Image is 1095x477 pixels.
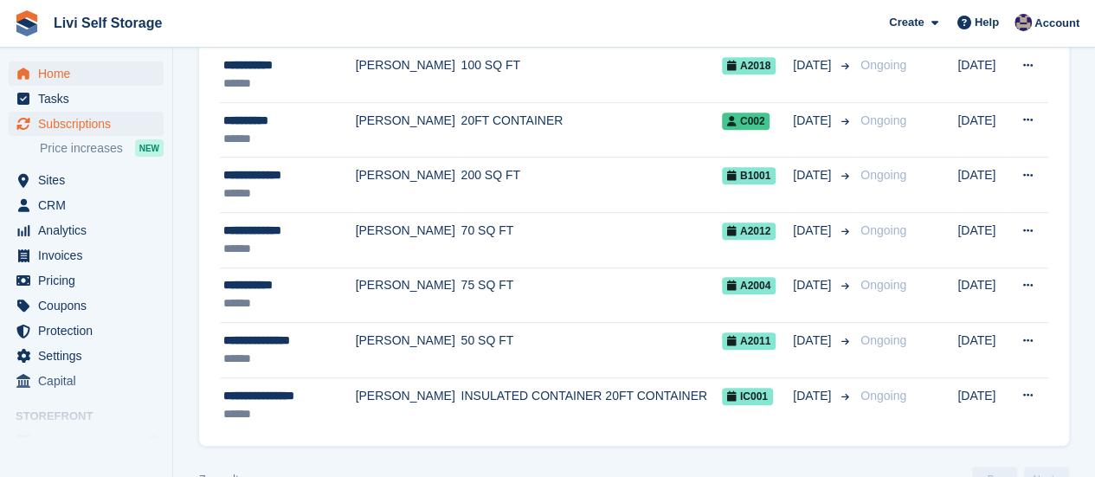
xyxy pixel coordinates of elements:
span: Ongoing [860,389,906,403]
a: menu [9,87,164,111]
td: [DATE] [957,212,1010,268]
span: Settings [38,344,142,368]
td: [DATE] [957,268,1010,323]
span: [DATE] [793,222,834,240]
span: Sites [38,168,142,192]
td: [PERSON_NAME] [356,377,461,432]
span: [DATE] [793,56,834,74]
span: A2011 [722,332,776,350]
span: [DATE] [793,332,834,350]
span: A2004 [722,277,776,294]
a: menu [9,429,164,454]
span: [DATE] [793,276,834,294]
td: [PERSON_NAME] [356,323,461,378]
span: IC001 [722,388,773,405]
td: [PERSON_NAME] [356,102,461,158]
img: stora-icon-8386f47178a22dfd0bd8f6a31ec36ba5ce8667c1dd55bd0f319d3a0aa187defe.svg [14,10,40,36]
span: Price increases [40,140,123,157]
span: [DATE] [793,166,834,184]
span: Home [38,61,142,86]
td: [DATE] [957,323,1010,378]
td: 20FT CONTAINER [461,102,721,158]
span: CRM [38,193,142,217]
span: Coupons [38,293,142,318]
span: C002 [722,113,770,130]
td: [PERSON_NAME] [356,158,461,213]
a: menu [9,344,164,368]
td: [DATE] [957,102,1010,158]
a: Price increases NEW [40,139,164,158]
span: B1001 [722,167,776,184]
a: menu [9,218,164,242]
td: [DATE] [957,48,1010,103]
td: [DATE] [957,158,1010,213]
td: 70 SQ FT [461,212,721,268]
a: menu [9,193,164,217]
a: menu [9,293,164,318]
td: [PERSON_NAME] [356,212,461,268]
span: Ongoing [860,333,906,347]
span: Capital [38,369,142,393]
a: menu [9,369,164,393]
a: menu [9,168,164,192]
span: A2018 [722,57,776,74]
span: Storefront [16,408,172,425]
td: 200 SQ FT [461,158,721,213]
td: INSULATED CONTAINER 20FT CONTAINER [461,377,721,432]
span: Subscriptions [38,112,142,136]
span: Ongoing [860,278,906,292]
td: 75 SQ FT [461,268,721,323]
a: menu [9,319,164,343]
span: Invoices [38,243,142,268]
span: Pricing [38,268,142,293]
span: Analytics [38,218,142,242]
td: 50 SQ FT [461,323,721,378]
span: Ongoing [860,113,906,127]
td: 100 SQ FT [461,48,721,103]
span: A2012 [722,222,776,240]
span: Ongoing [860,58,906,72]
span: Tasks [38,87,142,111]
a: menu [9,243,164,268]
span: [DATE] [793,112,834,130]
img: Jim [1014,14,1032,31]
span: Ongoing [860,168,906,182]
td: [DATE] [957,377,1010,432]
span: Account [1034,15,1079,32]
a: menu [9,61,164,86]
td: [PERSON_NAME] [356,48,461,103]
a: menu [9,112,164,136]
td: [PERSON_NAME] [356,268,461,323]
a: Preview store [143,431,164,452]
span: Help [975,14,999,31]
span: Protection [38,319,142,343]
span: Online Store [38,429,142,454]
span: Ongoing [860,223,906,237]
div: NEW [135,139,164,157]
a: menu [9,268,164,293]
span: Create [889,14,924,31]
span: [DATE] [793,387,834,405]
a: Livi Self Storage [47,9,169,37]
